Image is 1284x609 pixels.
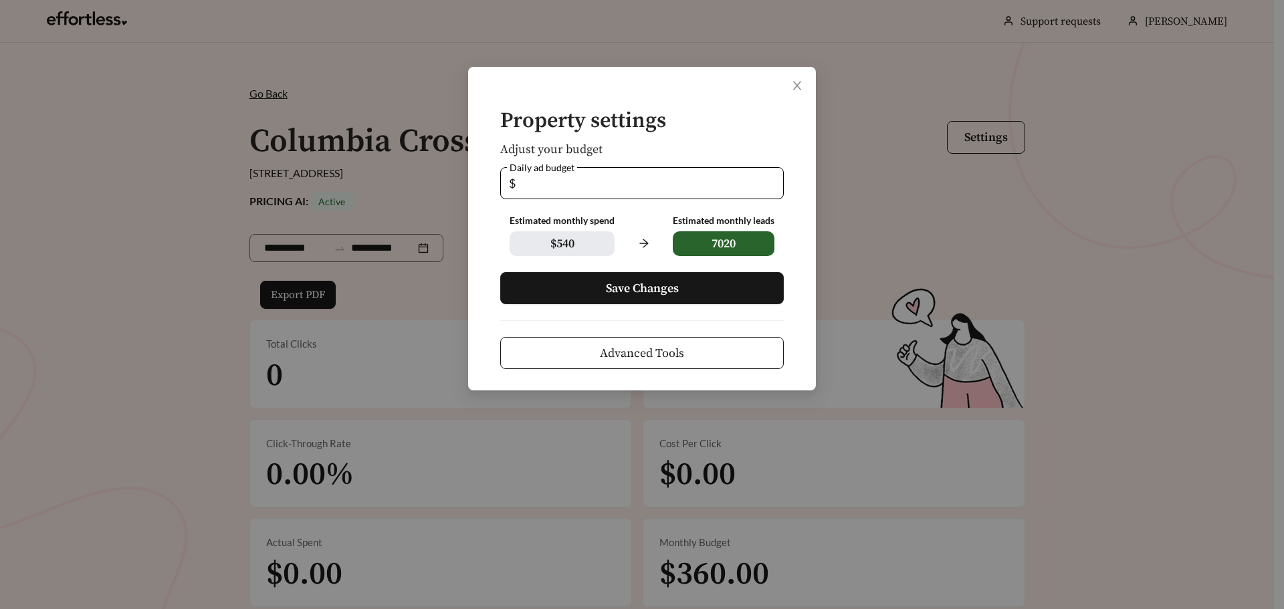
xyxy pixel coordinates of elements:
[778,67,816,104] button: Close
[500,346,784,359] a: Advanced Tools
[791,80,803,92] span: close
[500,272,784,304] button: Save Changes
[631,231,656,256] span: arrow-right
[673,231,774,256] span: 7020
[500,337,784,369] button: Advanced Tools
[510,215,615,227] div: Estimated monthly spend
[509,168,516,199] span: $
[606,279,679,297] span: Save Changes
[600,344,684,362] span: Advanced Tools
[500,110,784,133] h4: Property settings
[500,143,784,156] h5: Adjust your budget
[510,231,615,256] span: $ 540
[673,215,774,227] div: Estimated monthly leads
